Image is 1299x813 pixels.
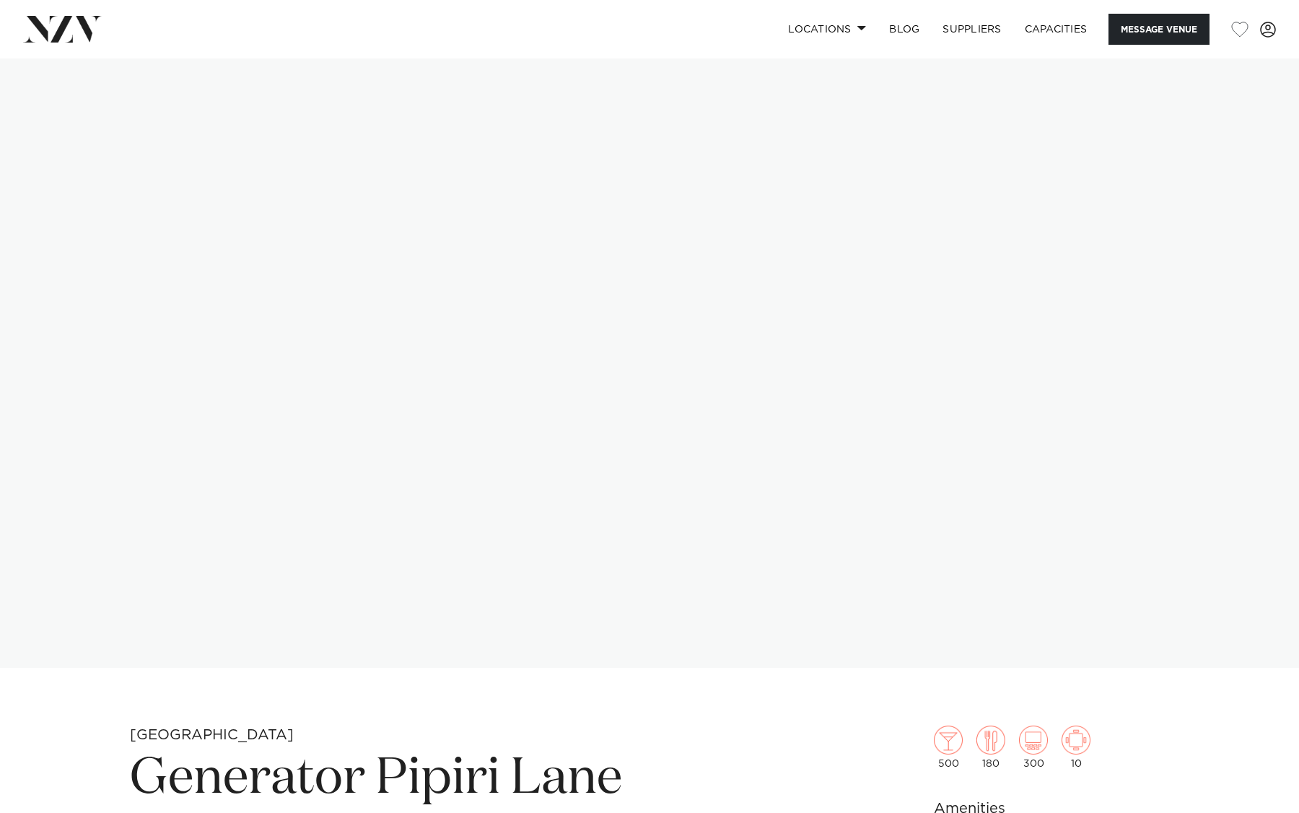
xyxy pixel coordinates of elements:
small: [GEOGRAPHIC_DATA] [130,728,294,742]
img: cocktail.png [934,726,963,755]
div: 180 [976,726,1005,769]
img: theatre.png [1019,726,1048,755]
a: BLOG [878,14,931,45]
div: 300 [1019,726,1048,769]
a: SUPPLIERS [931,14,1012,45]
div: 10 [1062,726,1090,769]
a: Locations [777,14,878,45]
img: dining.png [976,726,1005,755]
button: Message Venue [1108,14,1210,45]
a: Capacities [1013,14,1099,45]
div: 500 [934,726,963,769]
img: nzv-logo.png [23,16,102,42]
img: meeting.png [1062,726,1090,755]
h1: Generator Pipiri Lane [130,746,831,812]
